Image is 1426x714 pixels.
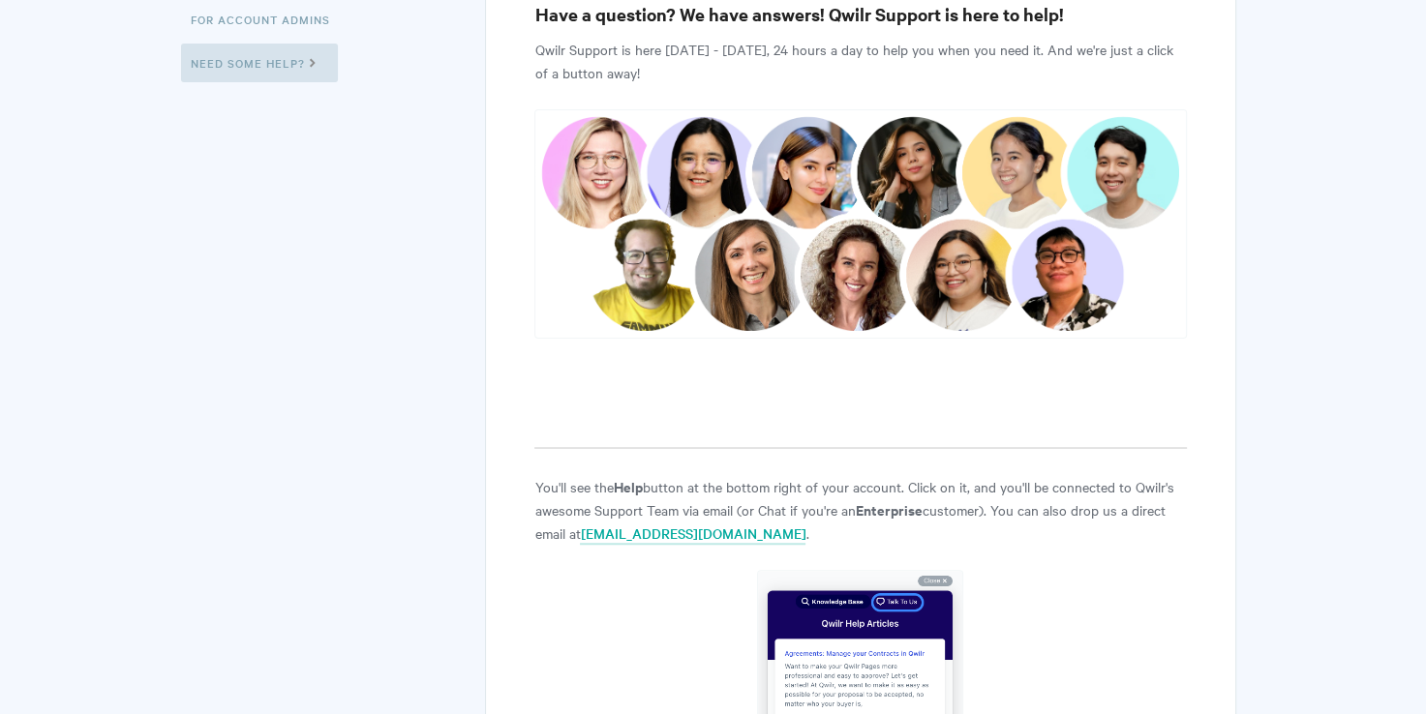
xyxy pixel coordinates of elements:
[534,2,1063,26] strong: Have a question? We have answers! Qwilr Support is here to help!
[855,499,922,520] b: Enterprise
[534,109,1186,339] img: file-yHbcexj6e1.png
[181,44,338,82] a: Need Some Help?
[580,523,805,545] a: [EMAIL_ADDRESS][DOMAIN_NAME]
[534,38,1186,84] p: Qwilr Support is here [DATE] - [DATE], 24 hours a day to help you when you need it. And we're jus...
[613,476,642,496] b: Help
[534,475,1186,545] p: You'll see the button at the bottom right of your account. Click on it, and you'll be connected t...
